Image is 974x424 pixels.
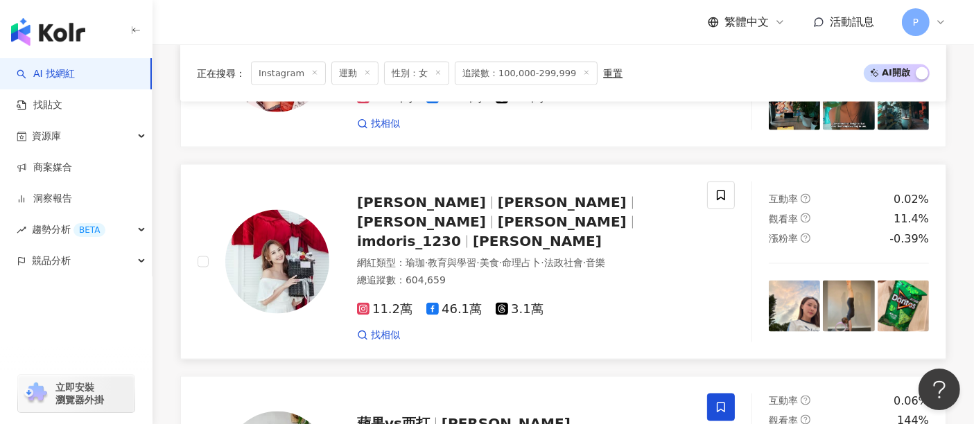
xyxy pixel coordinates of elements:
span: question-circle [801,233,810,243]
span: 漲粉率 [769,233,798,244]
div: 0.02% [894,192,929,207]
span: 美食 [480,257,499,268]
span: 競品分析 [32,245,71,276]
a: 找相似 [357,117,400,131]
span: 趨勢分析 [32,214,105,245]
span: [PERSON_NAME] [357,194,486,211]
span: 3.1萬 [496,302,543,317]
span: P [913,15,919,30]
span: question-circle [801,396,810,405]
span: · [425,257,428,268]
span: imdoris_1230 [357,233,461,249]
span: [PERSON_NAME] [473,233,602,249]
span: [PERSON_NAME] [357,213,486,230]
span: · [541,257,543,268]
span: 命理占卜 [502,257,541,268]
img: post-image [823,281,874,332]
span: 法政社會 [544,257,583,268]
span: 性別：女 [384,61,449,85]
span: · [476,257,479,268]
a: 商案媒合 [17,161,72,175]
a: 洞察報告 [17,192,72,206]
span: 教育與學習 [428,257,476,268]
span: 找相似 [371,117,400,131]
span: 立即安裝 瀏覽器外掛 [55,381,104,406]
a: 找相似 [357,328,400,342]
span: question-circle [801,194,810,204]
span: 繁體中文 [724,15,769,30]
a: chrome extension立即安裝 瀏覽器外掛 [18,375,134,412]
span: 資源庫 [32,121,61,152]
span: 正在搜尋 ： [197,67,245,78]
img: post-image [769,281,820,332]
div: 0.06% [894,394,929,409]
img: logo [11,18,85,46]
span: 46.1萬 [426,302,482,317]
span: 活動訊息 [830,15,874,28]
a: searchAI 找網紅 [17,67,75,81]
span: 互動率 [769,395,798,406]
a: KOL Avatar[PERSON_NAME][PERSON_NAME][PERSON_NAME][PERSON_NAME]imdoris_1230[PERSON_NAME]網紅類型：瑜珈·教育... [180,164,946,359]
img: post-image [823,79,874,130]
div: 總追蹤數 ： 604,659 [357,274,690,288]
span: 觀看率 [769,213,798,224]
img: post-image [878,79,929,130]
span: Instagram [251,61,326,85]
div: BETA [73,223,105,237]
span: · [583,257,586,268]
span: 音樂 [586,257,605,268]
span: 瑜珈 [406,257,425,268]
span: [PERSON_NAME] [498,213,627,230]
div: -0.39% [889,231,929,247]
span: 運動 [331,61,379,85]
span: 追蹤數：100,000-299,999 [455,61,598,85]
span: [PERSON_NAME] [498,194,627,211]
img: post-image [878,281,929,332]
div: 網紅類型 ： [357,256,690,270]
span: 互動率 [769,193,798,204]
span: 11.2萬 [357,302,412,317]
img: KOL Avatar [225,210,329,314]
img: post-image [769,79,820,130]
img: chrome extension [22,382,49,405]
iframe: Help Scout Beacon - Open [919,369,960,410]
span: · [499,257,502,268]
div: 重置 [603,67,623,78]
a: 找貼文 [17,98,62,112]
div: 11.4% [894,211,929,227]
span: rise [17,225,26,235]
span: question-circle [801,213,810,223]
span: 找相似 [371,328,400,342]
